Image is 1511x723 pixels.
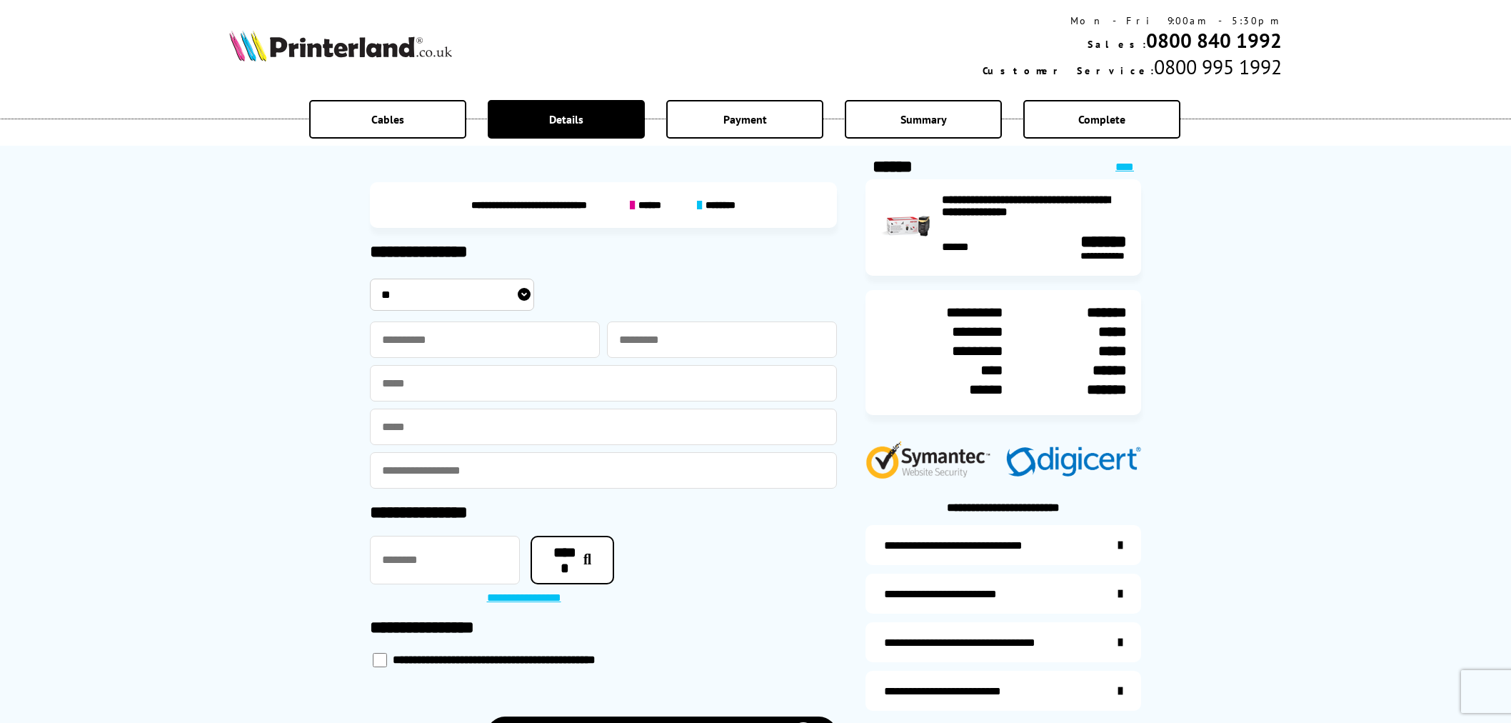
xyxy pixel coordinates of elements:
[900,112,947,126] span: Summary
[865,622,1141,662] a: additional-cables
[1078,112,1125,126] span: Complete
[1154,54,1282,80] span: 0800 995 1992
[371,112,404,126] span: Cables
[723,112,767,126] span: Payment
[983,14,1282,27] div: Mon - Fri 9:00am - 5:30pm
[865,574,1141,614] a: items-arrive
[229,30,452,61] img: Printerland Logo
[549,112,583,126] span: Details
[865,671,1141,711] a: secure-website
[983,64,1154,77] span: Customer Service:
[865,525,1141,565] a: additional-ink
[1146,27,1282,54] a: 0800 840 1992
[1088,38,1146,51] span: Sales:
